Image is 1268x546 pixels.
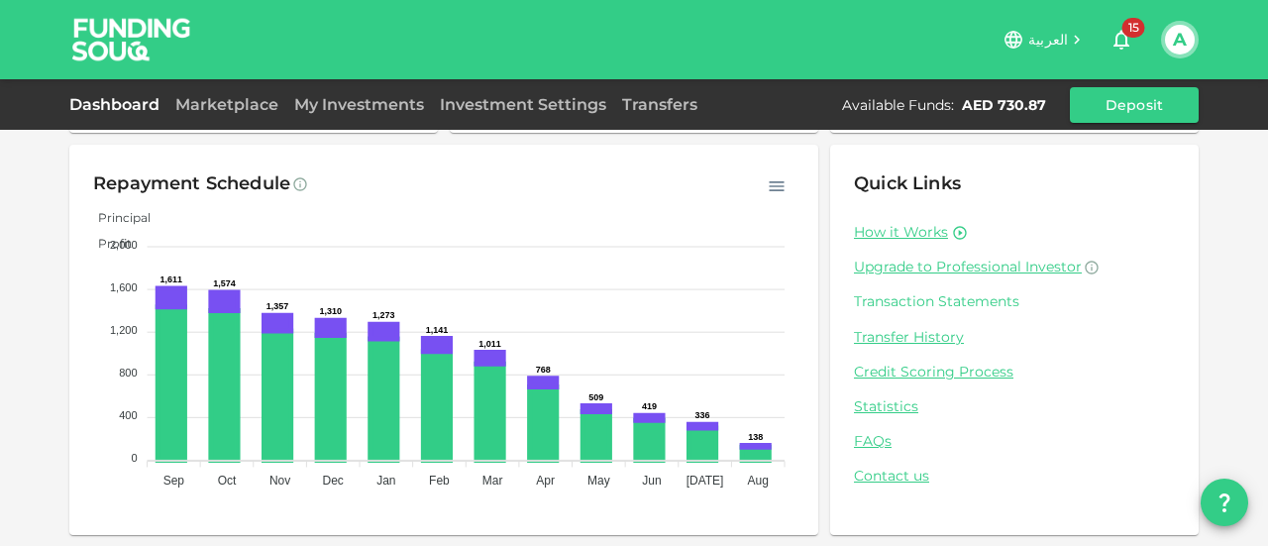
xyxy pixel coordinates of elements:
[687,474,724,488] tspan: [DATE]
[167,95,286,114] a: Marketplace
[269,474,290,488] tspan: Nov
[854,172,961,194] span: Quick Links
[748,474,769,488] tspan: Aug
[962,95,1046,115] div: AED 730.87
[842,95,954,115] div: Available Funds :
[93,168,290,200] div: Repayment Schedule
[642,474,661,488] tspan: Jun
[69,95,167,114] a: Dashboard
[854,258,1175,276] a: Upgrade to Professional Investor
[286,95,432,114] a: My Investments
[110,324,138,336] tspan: 1,200
[854,328,1175,347] a: Transfer History
[131,452,137,464] tspan: 0
[854,363,1175,382] a: Credit Scoring Process
[1201,479,1248,526] button: question
[1028,31,1068,49] span: العربية
[1102,20,1141,59] button: 15
[119,367,137,379] tspan: 800
[376,474,395,488] tspan: Jan
[614,95,705,114] a: Transfers
[163,474,185,488] tspan: Sep
[432,95,614,114] a: Investment Settings
[482,474,503,488] tspan: Mar
[854,292,1175,311] a: Transaction Statements
[218,474,237,488] tspan: Oct
[854,258,1082,275] span: Upgrade to Professional Investor
[83,210,151,225] span: Principal
[536,474,555,488] tspan: Apr
[83,236,132,251] span: Profit
[110,281,138,293] tspan: 1,600
[854,397,1175,416] a: Statistics
[854,432,1175,451] a: FAQs
[119,409,137,421] tspan: 400
[429,474,450,488] tspan: Feb
[854,467,1175,486] a: Contact us
[1122,18,1145,38] span: 15
[1070,87,1199,123] button: Deposit
[854,223,948,242] a: How it Works
[110,239,138,251] tspan: 2,000
[1165,25,1195,55] button: A
[323,474,344,488] tspan: Dec
[587,474,610,488] tspan: May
